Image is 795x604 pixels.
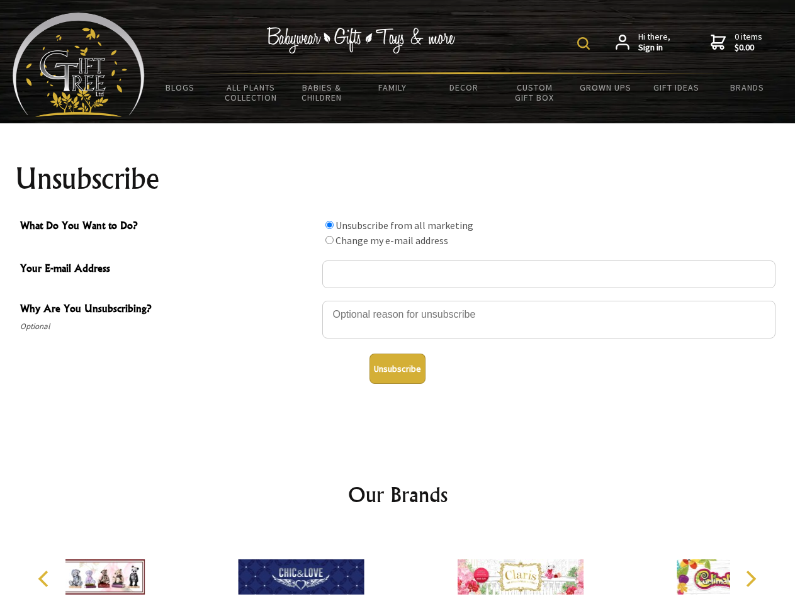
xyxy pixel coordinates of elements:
[616,31,670,53] a: Hi there,Sign in
[20,319,316,334] span: Optional
[335,219,473,232] label: Unsubscribe from all marketing
[31,565,59,593] button: Previous
[20,301,316,319] span: Why Are You Unsubscribing?
[20,218,316,236] span: What Do You Want to Do?
[499,74,570,111] a: Custom Gift Box
[267,27,456,53] img: Babywear - Gifts - Toys & more
[712,74,783,101] a: Brands
[25,479,770,510] h2: Our Brands
[145,74,216,101] a: BLOGS
[322,260,775,288] input: Your E-mail Address
[286,74,358,111] a: Babies & Children
[325,221,334,229] input: What Do You Want to Do?
[735,31,762,53] span: 0 items
[322,301,775,338] textarea: Why Are You Unsubscribing?
[13,13,145,117] img: Babyware - Gifts - Toys and more...
[428,74,499,101] a: Decor
[325,236,334,244] input: What Do You Want to Do?
[638,42,670,53] strong: Sign in
[20,260,316,279] span: Your E-mail Address
[577,37,590,50] img: product search
[711,31,762,53] a: 0 items$0.00
[216,74,287,111] a: All Plants Collection
[335,234,448,247] label: Change my e-mail address
[358,74,429,101] a: Family
[570,74,641,101] a: Grown Ups
[15,164,781,194] h1: Unsubscribe
[369,354,426,384] button: Unsubscribe
[735,42,762,53] strong: $0.00
[736,565,764,593] button: Next
[641,74,712,101] a: Gift Ideas
[638,31,670,53] span: Hi there,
